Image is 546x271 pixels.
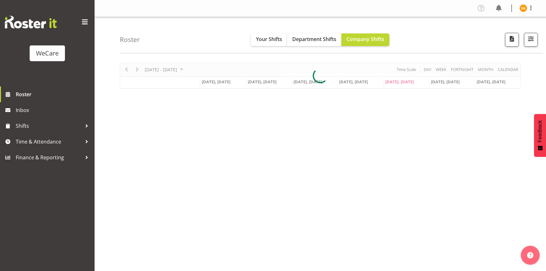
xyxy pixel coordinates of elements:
span: Department Shifts [292,36,336,43]
button: Filter Shifts [524,33,538,47]
img: sanjita-gurung11279.jpg [520,4,527,12]
span: Time & Attendance [16,137,82,146]
div: WeCare [36,49,59,58]
span: Roster [16,90,91,99]
h4: Roster [120,36,140,43]
button: Your Shifts [251,33,287,46]
span: Your Shifts [256,36,282,43]
span: Feedback [537,120,543,142]
span: Inbox [16,105,91,115]
button: Feedback - Show survey [534,114,546,157]
button: Department Shifts [287,33,341,46]
span: Company Shifts [346,36,384,43]
button: Download a PDF of the roster according to the set date range. [505,33,519,47]
img: Rosterit website logo [5,16,57,28]
img: help-xxl-2.png [527,252,533,258]
button: Company Shifts [341,33,389,46]
span: Finance & Reporting [16,153,82,162]
span: Shifts [16,121,82,131]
